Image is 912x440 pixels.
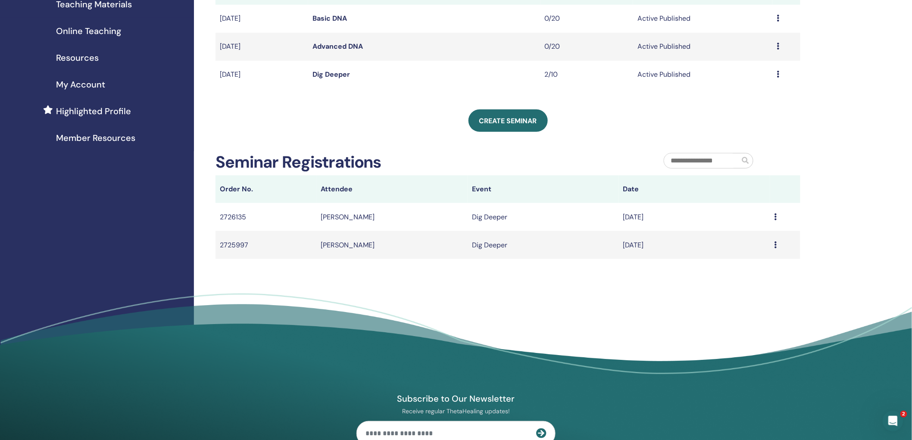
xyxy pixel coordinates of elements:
[633,5,772,33] td: Active Published
[316,175,468,203] th: Attendee
[56,105,131,118] span: Highlighted Profile
[316,231,468,259] td: [PERSON_NAME]
[633,33,772,61] td: Active Published
[316,203,468,231] td: [PERSON_NAME]
[312,70,350,79] a: Dig Deeper
[216,5,308,33] td: [DATE]
[216,153,381,172] h2: Seminar Registrations
[883,411,903,431] iframe: Intercom live chat
[619,175,770,203] th: Date
[540,61,633,89] td: 2/10
[468,175,619,203] th: Event
[633,61,772,89] td: Active Published
[540,33,633,61] td: 0/20
[356,407,556,415] p: Receive regular ThetaHealing updates!
[312,42,363,51] a: Advanced DNA
[216,175,316,203] th: Order No.
[356,393,556,404] h4: Subscribe to Our Newsletter
[216,61,308,89] td: [DATE]
[619,203,770,231] td: [DATE]
[540,5,633,33] td: 0/20
[56,51,99,64] span: Resources
[312,14,347,23] a: Basic DNA
[468,231,619,259] td: Dig Deeper
[619,231,770,259] td: [DATE]
[479,116,537,125] span: Create seminar
[56,131,135,144] span: Member Resources
[900,411,907,418] span: 2
[216,33,308,61] td: [DATE]
[56,25,121,37] span: Online Teaching
[216,231,316,259] td: 2725997
[468,109,548,132] a: Create seminar
[468,203,619,231] td: Dig Deeper
[56,78,105,91] span: My Account
[216,203,316,231] td: 2726135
